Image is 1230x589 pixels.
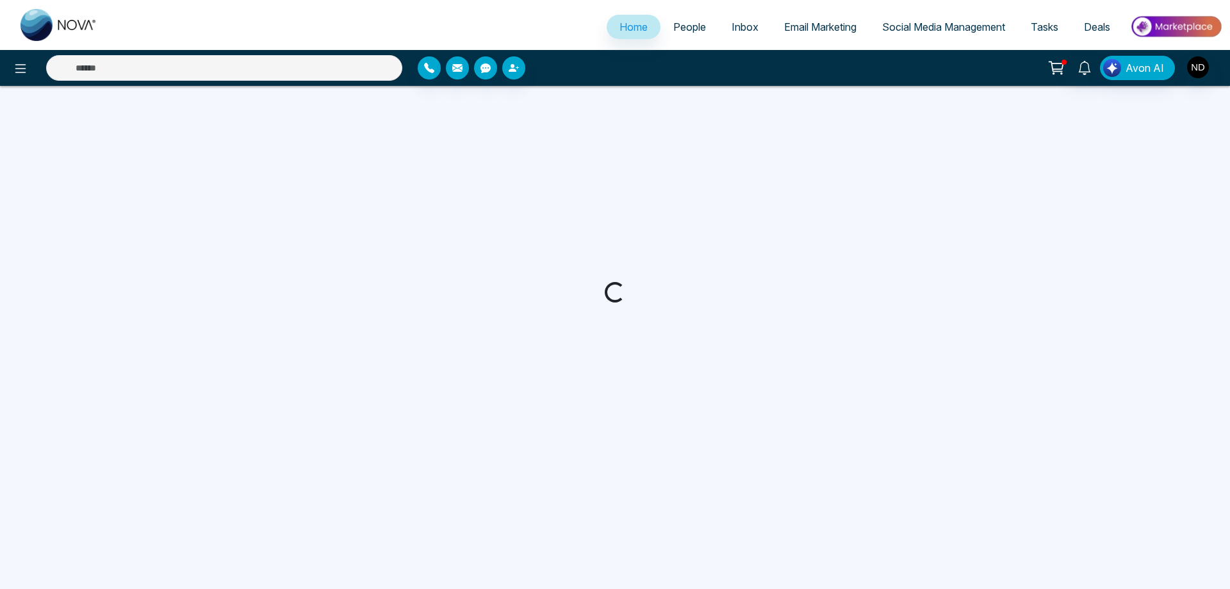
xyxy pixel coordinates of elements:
[1031,21,1058,33] span: Tasks
[660,15,719,39] a: People
[1084,21,1110,33] span: Deals
[732,21,758,33] span: Inbox
[1071,15,1123,39] a: Deals
[1129,12,1222,41] img: Market-place.gif
[771,15,869,39] a: Email Marketing
[784,21,857,33] span: Email Marketing
[607,15,660,39] a: Home
[20,9,97,41] img: Nova CRM Logo
[882,21,1005,33] span: Social Media Management
[673,21,706,33] span: People
[1100,56,1175,80] button: Avon AI
[869,15,1018,39] a: Social Media Management
[1187,56,1209,78] img: User Avatar
[1126,60,1164,76] span: Avon AI
[719,15,771,39] a: Inbox
[1103,59,1121,77] img: Lead Flow
[1018,15,1071,39] a: Tasks
[619,21,648,33] span: Home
